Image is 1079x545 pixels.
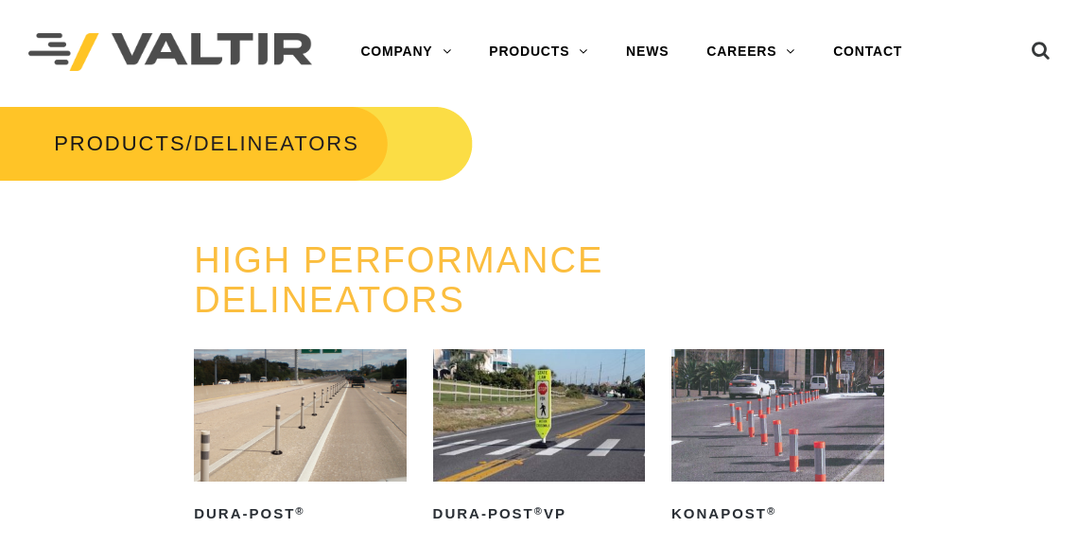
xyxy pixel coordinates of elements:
[433,349,646,529] a: Dura-Post®VP
[687,33,814,71] a: CAREERS
[534,505,544,517] sup: ®
[433,499,646,529] h2: Dura-Post VP
[767,505,776,517] sup: ®
[671,499,884,529] h2: KonaPost
[54,132,185,155] a: PRODUCTS
[814,33,921,71] a: CONTACT
[194,349,407,529] a: Dura-Post®
[295,505,305,517] sup: ®
[470,33,607,71] a: PRODUCTS
[194,499,407,529] h2: Dura-Post
[194,240,603,320] a: HIGH PERFORMANCE DELINEATORS
[28,33,312,72] img: Valtir
[194,132,359,155] span: DELINEATORS
[341,33,470,71] a: COMPANY
[607,33,687,71] a: NEWS
[671,349,884,529] a: KonaPost®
